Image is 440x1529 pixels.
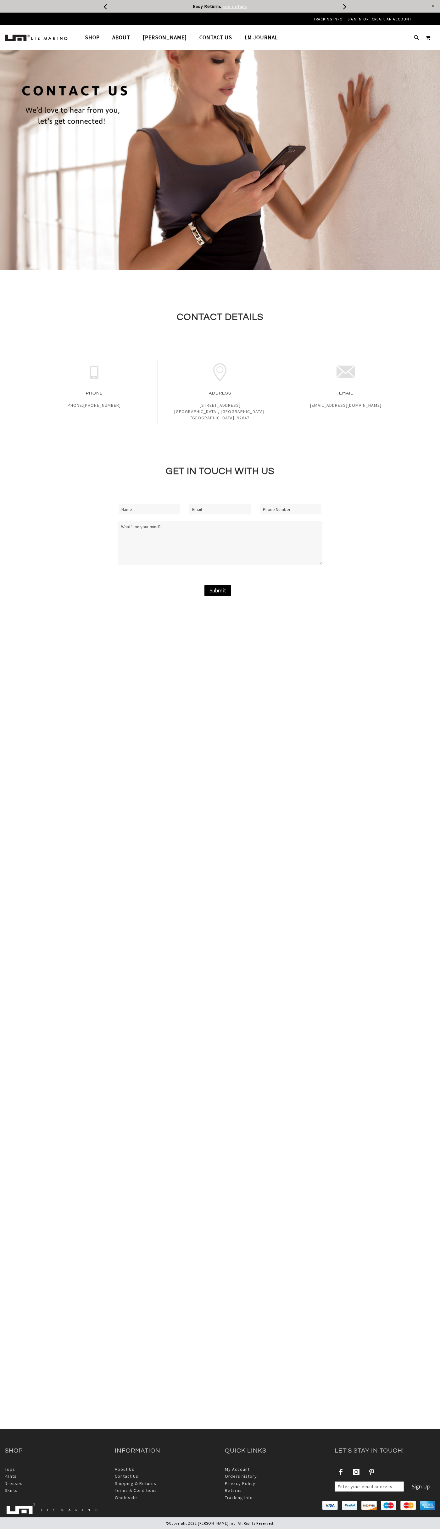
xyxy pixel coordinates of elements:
[310,402,382,408] a: [EMAIL_ADDRESS][DOMAIN_NAME]
[348,17,362,22] a: Sign In
[189,504,251,514] input: Email
[245,34,278,41] span: LM Journal
[407,1481,435,1492] button: Sign Up
[5,34,68,42] a: store logo
[372,17,412,22] a: Create an Account
[288,391,404,396] h4: Email
[225,1466,250,1472] a: My Account
[162,391,278,396] h4: Address
[5,1501,99,1517] img: Liz Marino
[115,1487,157,1493] a: Terms & Conditions
[115,1473,138,1479] a: Contact Us
[193,3,221,9] span: Easy Returns
[115,1442,215,1459] h4: Information
[5,1466,15,1472] a: Tops
[204,585,231,596] button: Submit
[115,1466,134,1472] a: About Us
[313,17,343,22] a: Tracking Info
[225,1473,257,1479] a: Orders history
[260,504,321,514] input: Phone Number
[115,1481,156,1486] a: Shipping & Returns
[199,34,232,41] span: Contact Us
[112,34,130,41] span: About
[119,504,180,514] input: Name
[5,1481,23,1486] a: Dresses
[225,1481,255,1486] a: Privacy Policy
[118,521,322,565] textarea: What’s on your mind?
[225,1495,253,1500] a: Tracking Info
[412,1483,430,1490] span: Sign Up
[335,1481,404,1492] input: Enter your email address
[5,1487,18,1493] a: Skirts
[5,1473,17,1479] a: Pants
[335,1442,435,1459] h4: Let's Stay in touch!
[223,3,247,9] a: see details
[36,391,153,396] h4: Phone
[162,402,278,421] p: [STREET_ADDRESS] [GEOGRAPHIC_DATA], [GEOGRAPHIC_DATA]. [GEOGRAPHIC_DATA]. 92647
[209,587,226,594] span: Submit
[166,1521,275,1526] span: ©Copyright 2022 [PERSON_NAME] Inc. All Rights Reserved.
[85,32,100,43] span: Shop
[5,1442,105,1459] h4: Shop
[225,1487,242,1493] a: Returns
[225,1442,326,1459] h4: Quick Links
[322,1501,435,1510] img: Payments
[143,34,187,41] span: [PERSON_NAME]
[115,1495,137,1500] a: Wholesale
[68,402,121,408] a: PHONE:[PHONE_NUMBER]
